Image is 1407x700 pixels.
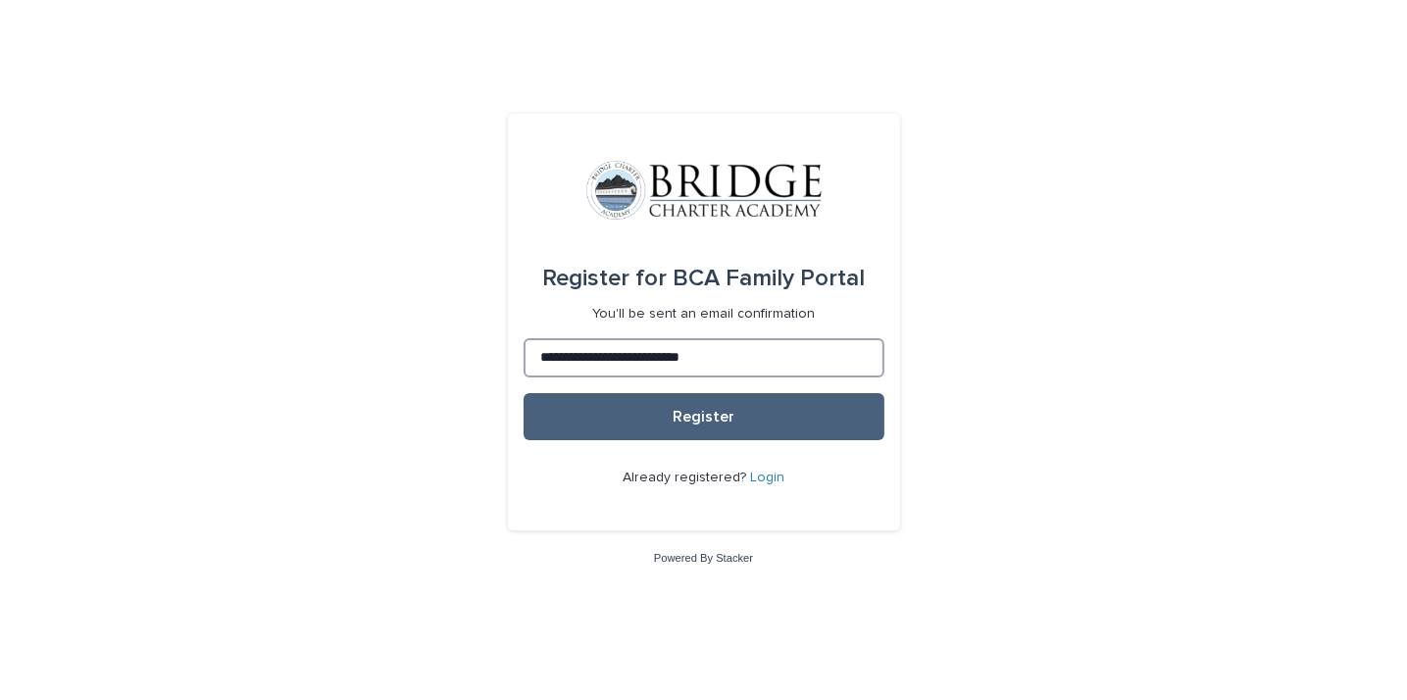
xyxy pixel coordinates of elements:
[673,409,734,425] span: Register
[750,471,784,484] a: Login
[542,267,667,290] span: Register for
[586,161,822,220] img: V1C1m3IdTEidaUdm9Hs0
[542,251,865,306] div: BCA Family Portal
[623,471,750,484] span: Already registered?
[592,306,815,323] p: You'll be sent an email confirmation
[524,393,884,440] button: Register
[654,552,753,564] a: Powered By Stacker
